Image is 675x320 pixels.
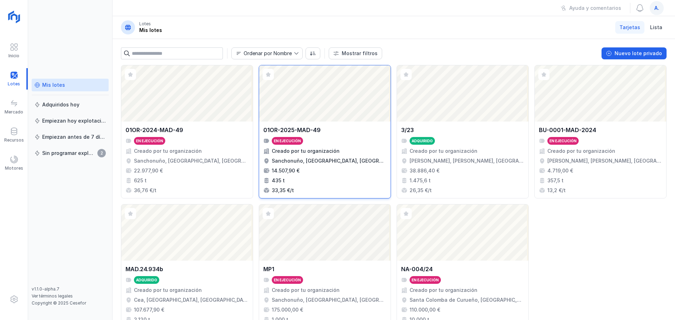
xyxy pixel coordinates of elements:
[42,150,95,157] div: Sin programar explotación
[136,277,157,282] div: Adquirido
[134,177,147,184] div: 625 t
[410,306,440,313] div: 110.000,00 €
[539,126,596,134] div: BU-0001-MAD-2024
[547,157,662,164] div: [PERSON_NAME], [PERSON_NAME], [GEOGRAPHIC_DATA], [GEOGRAPHIC_DATA]
[547,187,566,194] div: 13,2 €/t
[121,65,253,198] a: 01OR-2024-MAD-49En ejecuciónCreado por tu organizaciónSanchonuño, [GEOGRAPHIC_DATA], [GEOGRAPHIC_...
[136,138,163,143] div: En ejecución
[569,5,621,12] div: Ayuda y comentarios
[329,47,382,59] button: Mostrar filtros
[272,148,340,155] div: Creado por tu organización
[410,177,431,184] div: 1.475,6 t
[272,187,294,194] div: 33,35 €/t
[259,65,391,198] a: 01OR-2025-MAD-49En ejecuciónCreado por tu organizaciónSanchonuño, [GEOGRAPHIC_DATA], [GEOGRAPHIC_...
[244,51,292,56] div: Ordenar por Nombre
[412,138,433,143] div: Adquirido
[274,138,301,143] div: En ejecución
[32,147,109,159] a: Sin programar explotación2
[32,131,109,143] a: Empiezan antes de 7 días
[547,167,573,174] div: 4.719,00 €
[134,157,249,164] div: Sanchonuño, [GEOGRAPHIC_DATA], [GEOGRAPHIC_DATA], [GEOGRAPHIC_DATA]
[410,187,432,194] div: 26,35 €/t
[42,101,79,108] div: Adquiridos hoy
[650,24,662,31] span: Lista
[619,24,640,31] span: Tarjetas
[134,167,163,174] div: 22.977,90 €
[32,286,109,292] div: v1.1.0-alpha.7
[397,65,529,198] a: 3/23AdquiridoCreado por tu organización[PERSON_NAME], [PERSON_NAME], [GEOGRAPHIC_DATA], [GEOGRAPH...
[654,5,659,12] span: a.
[410,296,524,303] div: Santa Colomba de Curueño, [GEOGRAPHIC_DATA], [GEOGRAPHIC_DATA], [GEOGRAPHIC_DATA]
[232,48,294,59] span: Nombre
[42,133,106,141] div: Empiezan antes de 7 días
[139,27,162,34] div: Mis lotes
[274,277,301,282] div: En ejecución
[139,21,151,27] div: Lotes
[272,177,285,184] div: 435 t
[534,65,667,198] a: BU-0001-MAD-2024En ejecuciónCreado por tu organización[PERSON_NAME], [PERSON_NAME], [GEOGRAPHIC_D...
[263,265,274,273] div: MP1
[410,148,477,155] div: Creado por tu organización
[263,126,321,134] div: 01OR-2025-MAD-49
[4,137,24,143] div: Recursos
[8,53,19,59] div: Inicio
[646,21,667,34] a: Lista
[32,293,73,299] a: Ver términos legales
[126,126,183,134] div: 01OR-2024-MAD-49
[5,109,23,115] div: Mercado
[134,187,156,194] div: 36,76 €/t
[134,296,249,303] div: Cea, [GEOGRAPHIC_DATA], [GEOGRAPHIC_DATA], [GEOGRAPHIC_DATA]
[42,81,65,89] div: Mis lotes
[272,296,386,303] div: Sanchonuño, [GEOGRAPHIC_DATA], [GEOGRAPHIC_DATA], [GEOGRAPHIC_DATA]
[556,2,626,14] button: Ayuda y comentarios
[547,148,615,155] div: Creado por tu organización
[5,165,23,171] div: Motores
[134,287,202,294] div: Creado por tu organización
[272,306,303,313] div: 175.000,00 €
[97,149,106,157] span: 2
[342,50,378,57] div: Mostrar filtros
[410,287,477,294] div: Creado por tu organización
[401,265,433,273] div: NA-004/24
[410,167,439,174] div: 38.886,40 €
[272,157,386,164] div: Sanchonuño, [GEOGRAPHIC_DATA], [GEOGRAPHIC_DATA], [GEOGRAPHIC_DATA]
[602,47,667,59] button: Nuevo lote privado
[5,8,23,26] img: logoRight.svg
[134,306,164,313] div: 107.677,90 €
[134,148,202,155] div: Creado por tu organización
[615,21,644,34] a: Tarjetas
[32,115,109,127] a: Empiezan hoy explotación
[42,117,106,124] div: Empiezan hoy explotación
[615,50,662,57] div: Nuevo lote privado
[32,79,109,91] a: Mis lotes
[126,265,163,273] div: MAD.24.934b
[32,300,109,306] div: Copyright © 2025 Cesefor
[410,157,524,164] div: [PERSON_NAME], [PERSON_NAME], [GEOGRAPHIC_DATA], [GEOGRAPHIC_DATA]
[412,277,439,282] div: En ejecución
[272,167,300,174] div: 14.507,90 €
[32,98,109,111] a: Adquiridos hoy
[272,287,340,294] div: Creado por tu organización
[401,126,414,134] div: 3/23
[547,177,564,184] div: 357,5 t
[549,138,577,143] div: En ejecución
